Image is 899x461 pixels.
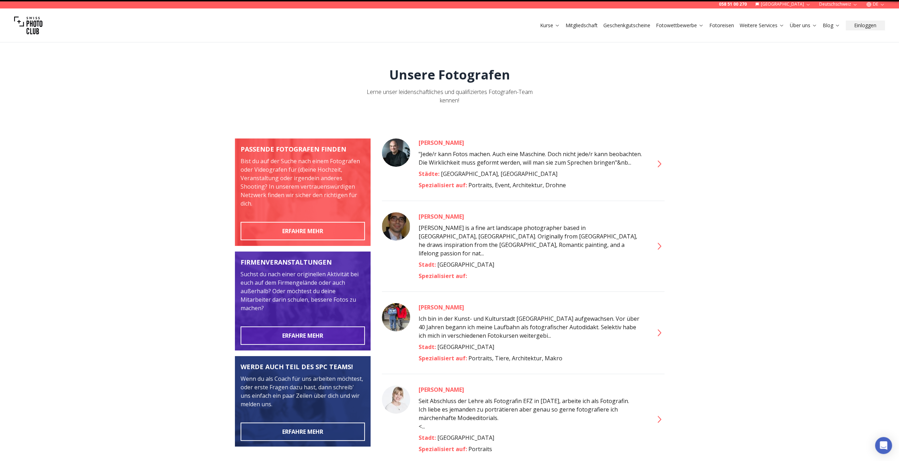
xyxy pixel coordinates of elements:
[241,270,359,312] span: Suchst du nach einer originellen Aktivität bei euch auf dem Firmengelände oder auch außerhalb? Od...
[419,315,639,339] span: Ich bin in der Kunst- und Kulturstadt [GEOGRAPHIC_DATA] aufgewachsen. Vor über 40 Jahren begann i...
[241,422,365,441] button: ERFAHRE MEHR
[419,385,645,394] a: [PERSON_NAME]
[241,257,365,267] div: FIRMENVERANSTALTUNGEN
[419,170,645,178] div: [GEOGRAPHIC_DATA], [GEOGRAPHIC_DATA]
[419,303,645,312] a: [PERSON_NAME]
[566,22,598,29] a: Mitgliedschaft
[419,181,468,189] span: Spezialisiert auf :
[235,138,371,246] img: Meet the team
[719,1,747,7] a: 058 51 00 270
[235,252,371,350] img: Meet the team
[823,22,840,29] a: Blog
[419,434,437,442] span: Stadt :
[740,22,784,29] a: Weitere Services
[419,181,645,189] div: Portraits, Event, Architektur, Drohne
[737,20,787,30] button: Weitere Services
[14,11,42,40] img: Swiss photo club
[419,150,642,166] span: "Jede/r kann Fotos machen. Auch eine Maschine. Doch nicht jede/r kann beobachten. Die Wirklichkei...
[540,22,560,29] a: Kurse
[367,88,533,104] span: Lerne unser leidenschaftliches und qualifiziertes Fotografen-Team kennen!
[419,405,645,422] p: Ich liebe es jemanden zu porträtieren aber genau so gerne fotografiere ich märchenhafte Modeedito...
[419,260,645,269] div: [GEOGRAPHIC_DATA]
[419,445,468,453] span: Spezialisiert auf :
[382,138,410,167] img: Andi Keller
[537,20,563,30] button: Kurse
[563,20,601,30] button: Mitgliedschaft
[706,20,737,30] button: Fotoreisen
[419,354,645,362] div: Portraits, Tiere, Architektur, Makro
[787,20,820,30] button: Über uns
[709,22,734,29] a: Fotoreisen
[603,22,650,29] a: Geschenkgutscheine
[241,326,365,345] button: ERFAHRE MEHR
[419,224,637,257] span: [PERSON_NAME] is a fine art landscape photographer based in [GEOGRAPHIC_DATA], [GEOGRAPHIC_DATA]....
[241,144,365,154] div: PASSENDE FOTOGRAFEN FINDEN
[389,68,510,82] h1: Unsere Fotografen
[419,445,645,453] div: Portraits
[241,362,365,372] div: WERDE AUCH TEIL DES SPC TEAMS!
[419,433,645,442] div: [GEOGRAPHIC_DATA]
[419,343,645,351] div: [GEOGRAPHIC_DATA]
[419,343,437,351] span: Stadt :
[382,385,410,414] img: Anja Wurm
[601,20,653,30] button: Geschenkgutscheine
[235,252,371,350] a: Meet the teamFIRMENVERANSTALTUNGENSuchst du nach einer originellen Aktivität bei euch auf dem Fir...
[382,303,410,331] img: Andreas Masche
[235,356,371,447] a: Meet the teamWERDE AUCH TEIL DES SPC TEAMS!Wenn du als Coach für uns arbeiten möchtest, oder erst...
[656,22,704,29] a: Fotowettbewerbe
[235,138,371,246] a: Meet the teamPASSENDE FOTOGRAFEN FINDENBist du auf der Suche nach einem Fotografen oder Videograf...
[419,212,645,221] a: [PERSON_NAME]
[653,20,706,30] button: Fotowettbewerbe
[419,261,437,268] span: Stadt :
[382,212,410,241] img: Andrea Sanchini
[419,397,645,430] span: <...
[820,20,843,30] button: Blog
[419,272,467,280] span: Spezialisiert auf :
[419,397,645,405] p: Seit Abschluss der Lehre als Fotografin EFZ in [DATE], arbeite ich als Fotografin.
[790,22,817,29] a: Über uns
[235,356,371,447] img: Meet the team
[241,157,360,207] span: Bist du auf der Suche nach einem Fotografen oder Videografen für (d)eine Hochzeit, Veranstaltung ...
[241,375,363,408] span: Wenn du als Coach für uns arbeiten möchtest, oder erste Fragen dazu hast, dann schreib' uns einfa...
[419,170,441,178] span: Städte :
[419,354,468,362] span: Spezialisiert auf :
[419,138,645,147] a: [PERSON_NAME]
[875,437,892,454] div: Open Intercom Messenger
[241,222,365,240] button: ERFAHRE MEHR
[846,20,885,30] button: Einloggen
